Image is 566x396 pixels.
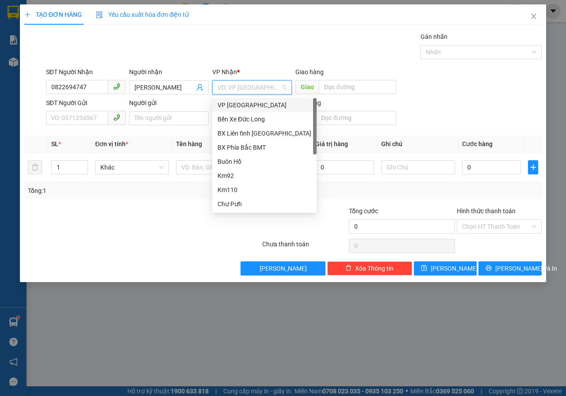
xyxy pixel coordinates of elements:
input: Dọc đường [316,111,396,125]
input: VD: Bàn, Ghế [176,160,250,174]
button: plus [528,160,538,174]
span: Giá trị hàng [315,140,348,147]
div: Chưa thanh toán [261,239,348,255]
div: Km92 [218,171,311,181]
span: Khác [100,161,164,174]
div: BX Liên tỉnh [GEOGRAPHIC_DATA] [218,128,311,138]
span: VP Nhận [212,68,237,75]
div: Km110 [212,183,317,197]
div: Buôn Hồ [212,155,317,169]
div: Bến Xe Đức Long [218,114,311,124]
span: plus [24,11,31,18]
label: Gán nhãn [421,33,447,40]
span: printer [486,265,492,272]
span: TẠO ĐƠN HÀNG [24,11,82,18]
span: Giao [295,80,319,94]
div: Buôn Hồ [218,157,311,166]
span: Cước hàng [462,140,493,147]
div: Chư Pưh [218,199,311,209]
span: [PERSON_NAME] và In [495,264,557,273]
span: Tên hàng [176,140,202,147]
button: printer[PERSON_NAME] và In [478,261,542,275]
span: phone [113,114,120,121]
div: SĐT Người Nhận [46,67,126,77]
img: icon [96,11,103,19]
button: delete [28,160,42,174]
th: Ghi chú [378,136,459,153]
span: save [421,265,427,272]
input: 0 [315,160,374,174]
div: VP [GEOGRAPHIC_DATA] [218,100,311,110]
span: plus [528,164,538,171]
button: [PERSON_NAME] [241,261,325,275]
button: Close [521,4,546,29]
span: delete [345,265,352,272]
span: user-add [196,84,203,91]
span: SL [51,140,58,147]
div: Km92 [212,169,317,183]
div: Người gửi [129,98,209,108]
div: Bến Xe Đức Long [212,112,317,126]
span: phone [113,83,120,90]
span: [PERSON_NAME] [260,264,307,273]
div: Chư Pưh [212,197,317,211]
span: Yêu cầu xuất hóa đơn điện tử [96,11,189,18]
label: Hình thức thanh toán [457,207,516,215]
span: Tổng cước [349,207,378,215]
div: Tổng: 1 [28,186,219,196]
span: close [530,13,537,20]
div: BX Phía Bắc BMT [218,143,311,152]
div: SĐT Người Gửi [46,98,126,108]
span: Giao hàng [295,68,324,75]
input: Ghi Chú [381,160,455,174]
button: save[PERSON_NAME] [414,261,477,275]
span: Đơn vị tính [95,140,128,147]
div: BX Liên tỉnh Đà Lạt [212,126,317,140]
div: Người nhận [129,67,209,77]
div: BX Phía Bắc BMT [212,140,317,155]
span: [PERSON_NAME] [431,264,478,273]
div: Km110 [218,185,311,195]
button: deleteXóa Thông tin [327,261,412,275]
span: Xóa Thông tin [355,264,394,273]
div: VP Đà Lạt [212,98,317,112]
input: Dọc đường [319,80,396,94]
